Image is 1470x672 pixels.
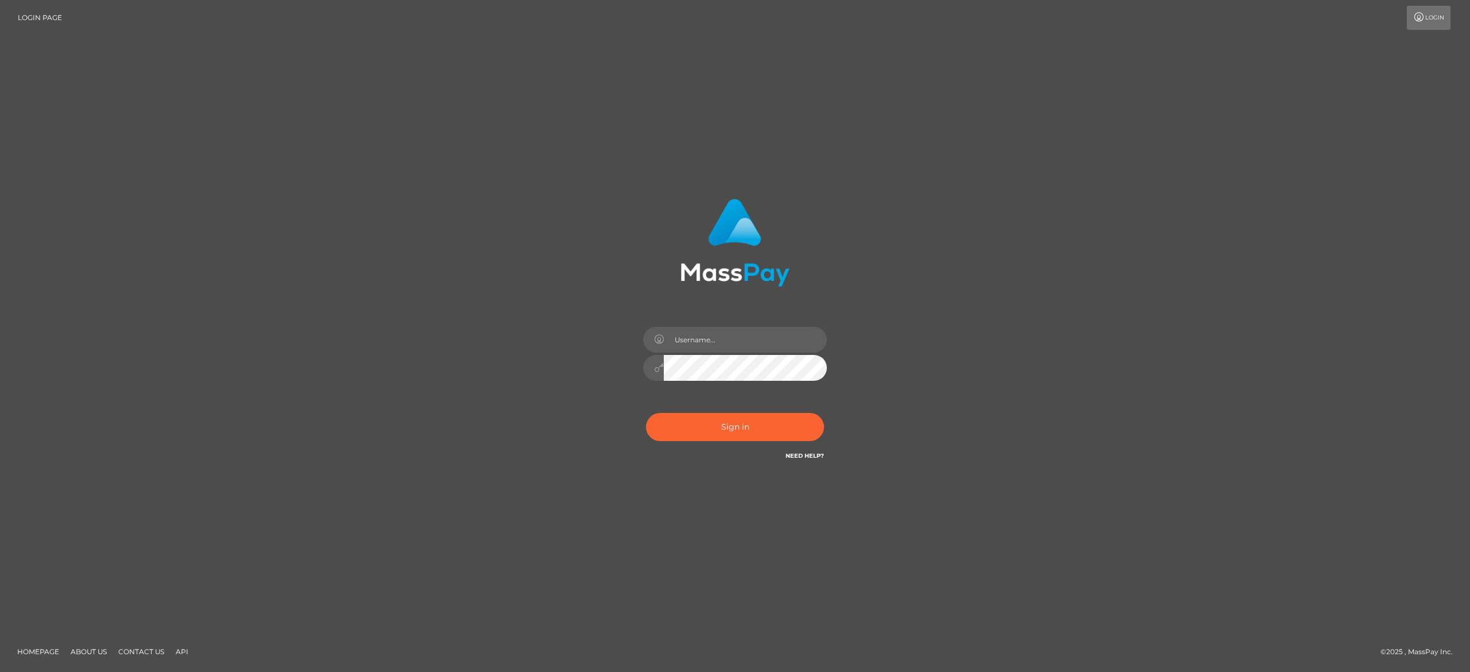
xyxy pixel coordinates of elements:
a: Need Help? [786,452,824,459]
a: About Us [66,643,111,661]
a: Contact Us [114,643,169,661]
a: Login [1407,6,1450,30]
button: Sign in [646,413,824,441]
div: © 2025 , MassPay Inc. [1380,646,1461,658]
img: MassPay Login [680,199,790,287]
input: Username... [664,327,827,353]
a: Homepage [13,643,64,661]
a: API [171,643,193,661]
a: Login Page [18,6,62,30]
